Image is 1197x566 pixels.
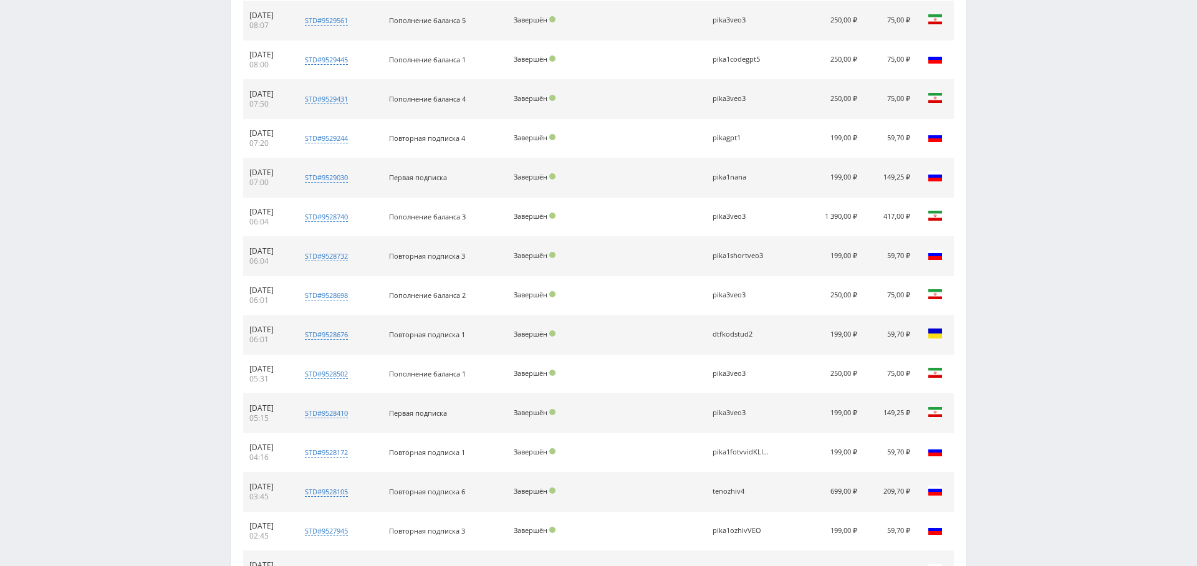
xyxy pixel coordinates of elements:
[713,330,769,338] div: dtfkodstud2
[249,295,287,305] div: 06:01
[249,178,287,188] div: 07:00
[863,394,916,433] td: 149,25 ₽
[305,16,348,26] div: std#9529561
[249,99,287,109] div: 07:50
[549,487,555,494] span: Подтвержден
[928,247,943,262] img: rus.png
[713,173,769,181] div: pika1nana
[514,525,547,535] span: Завершён
[249,374,287,384] div: 05:31
[863,41,916,80] td: 75,00 ₽
[928,90,943,105] img: irn.png
[514,329,547,338] span: Завершён
[928,130,943,145] img: rus.png
[249,492,287,502] div: 03:45
[799,198,863,237] td: 1 390,00 ₽
[389,251,465,261] span: Повторная подписка 3
[305,55,348,65] div: std#9529445
[389,526,465,535] span: Повторная подписка 3
[249,325,287,335] div: [DATE]
[514,251,547,260] span: Завершён
[249,217,287,227] div: 06:04
[249,413,287,423] div: 05:15
[514,94,547,103] span: Завершён
[863,472,916,512] td: 209,70 ₽
[305,212,348,222] div: std#9528740
[249,168,287,178] div: [DATE]
[928,51,943,66] img: rus.png
[549,370,555,376] span: Подтвержден
[389,55,466,64] span: Пополнение баланса 1
[305,408,348,418] div: std#9528410
[514,290,547,299] span: Завершён
[863,315,916,355] td: 59,70 ₽
[305,251,348,261] div: std#9528732
[713,55,769,64] div: pika1codegpt5
[863,355,916,394] td: 75,00 ₽
[863,512,916,551] td: 59,70 ₽
[799,355,863,394] td: 250,00 ₽
[799,1,863,41] td: 250,00 ₽
[249,443,287,453] div: [DATE]
[549,330,555,337] span: Подтвержден
[389,212,466,221] span: Пополнение баланса 3
[305,487,348,497] div: std#9528105
[305,330,348,340] div: std#9528676
[249,246,287,256] div: [DATE]
[928,522,943,537] img: rus.png
[249,128,287,138] div: [DATE]
[305,173,348,183] div: std#9529030
[713,370,769,378] div: pika3veo3
[389,290,466,300] span: Пополнение баланса 2
[305,133,348,143] div: std#9529244
[928,12,943,27] img: irn.png
[514,486,547,496] span: Завершён
[713,252,769,260] div: pika1shortveo3
[863,1,916,41] td: 75,00 ₽
[928,169,943,184] img: rus.png
[928,365,943,380] img: irn.png
[305,94,348,104] div: std#9529431
[249,453,287,463] div: 04:16
[305,448,348,458] div: std#9528172
[799,158,863,198] td: 199,00 ₽
[799,472,863,512] td: 699,00 ₽
[389,173,447,182] span: Первая подписка
[514,54,547,64] span: Завершён
[549,55,555,62] span: Подтвержден
[799,80,863,119] td: 250,00 ₽
[799,119,863,158] td: 199,00 ₽
[249,256,287,266] div: 06:04
[549,409,555,415] span: Подтвержден
[305,369,348,379] div: std#9528502
[514,447,547,456] span: Завершён
[799,433,863,472] td: 199,00 ₽
[928,444,943,459] img: rus.png
[249,403,287,413] div: [DATE]
[713,291,769,299] div: pika3veo3
[514,408,547,417] span: Завершён
[549,134,555,140] span: Подтвержден
[799,394,863,433] td: 199,00 ₽
[928,287,943,302] img: irn.png
[389,330,465,339] span: Повторная подписка 1
[799,315,863,355] td: 199,00 ₽
[549,173,555,180] span: Подтвержден
[249,521,287,531] div: [DATE]
[549,16,555,22] span: Подтвержден
[713,213,769,221] div: pika3veo3
[713,95,769,103] div: pika3veo3
[249,21,287,31] div: 08:07
[249,60,287,70] div: 08:00
[549,448,555,454] span: Подтвержден
[713,527,769,535] div: pika1ozhivVEO
[863,276,916,315] td: 75,00 ₽
[799,237,863,276] td: 199,00 ₽
[249,482,287,492] div: [DATE]
[514,211,547,221] span: Завершён
[249,207,287,217] div: [DATE]
[249,531,287,541] div: 02:45
[389,16,466,25] span: Пополнение баланса 5
[863,198,916,237] td: 417,00 ₽
[514,172,547,181] span: Завершён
